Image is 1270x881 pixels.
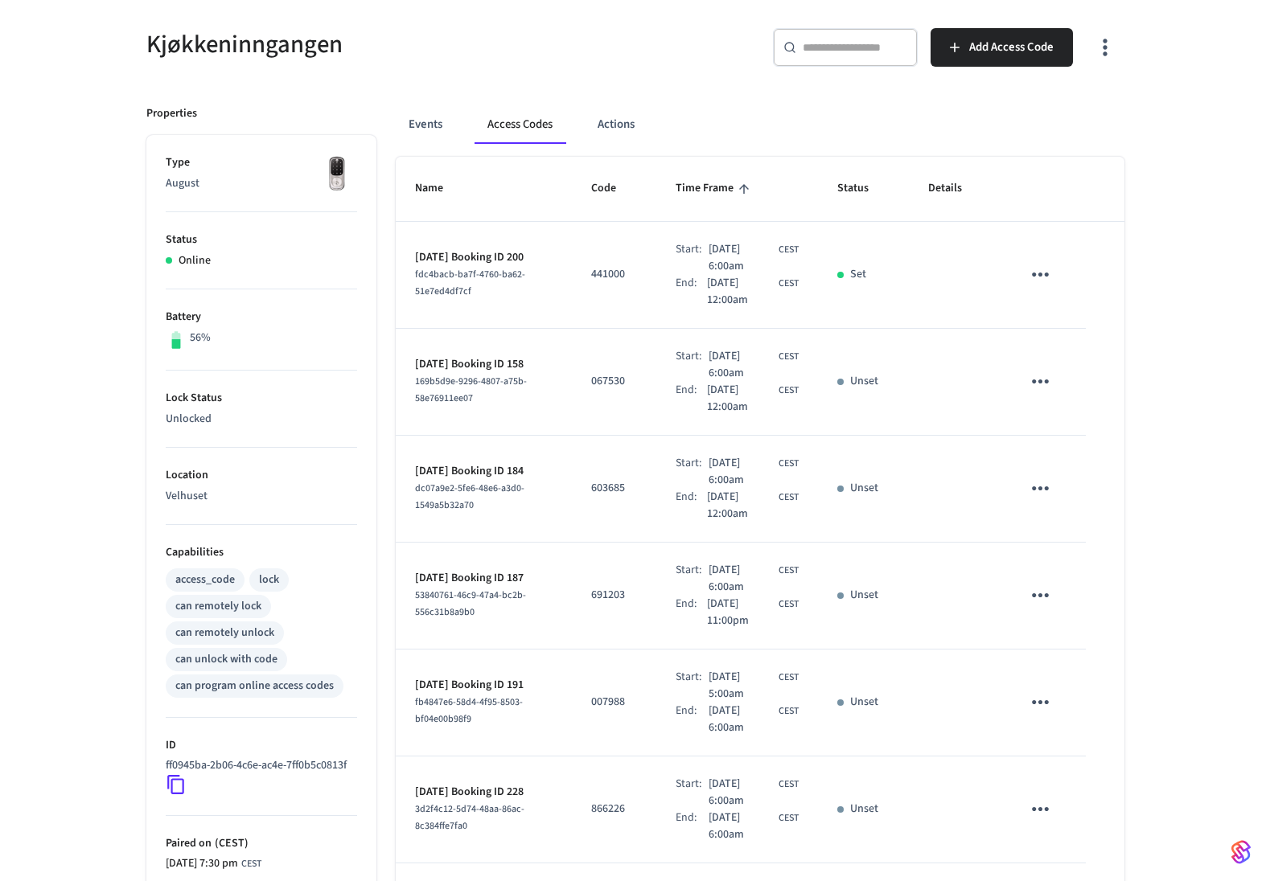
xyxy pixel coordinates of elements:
[707,382,775,416] span: [DATE] 12:00am
[166,154,357,171] p: Type
[166,737,357,754] p: ID
[212,835,249,851] span: ( CEST )
[779,243,799,257] span: CEST
[591,801,637,817] p: 866226
[709,348,775,382] span: [DATE] 6:00am
[709,455,775,489] span: [DATE] 6:00am
[850,480,878,497] p: Unset
[709,703,775,736] span: [DATE] 6:00am
[850,587,878,604] p: Unset
[709,703,799,736] div: Europe/Oslo
[709,669,799,703] div: Europe/Oslo
[166,232,357,248] p: Status
[850,266,866,283] p: Set
[707,596,775,629] span: [DATE] 11:00pm
[415,695,523,726] span: fb4847e6-58d4-4f95-8503-bf04e00b98f9
[779,457,799,471] span: CEST
[591,694,637,711] p: 007988
[709,455,799,489] div: Europe/Oslo
[676,455,709,489] div: Start:
[707,489,775,522] span: [DATE] 12:00am
[591,176,637,201] span: Code
[676,809,709,843] div: End:
[415,375,527,405] span: 169b5d9e-9296-4807-a75b-58e76911ee07
[709,241,775,275] span: [DATE] 6:00am
[676,596,707,629] div: End:
[146,28,626,61] h5: Kjøkkeninngangen
[396,105,455,144] button: Events
[415,802,524,833] span: 3d2f4c12-5d74-48aa-86ac-8c384ffe7fa0
[396,105,1124,144] div: ant example
[415,249,553,266] p: [DATE] Booking ID 200
[707,275,799,309] div: Europe/Oslo
[779,811,799,826] span: CEST
[1231,839,1251,865] img: SeamLogoGradient.69752ec5.svg
[850,694,878,711] p: Unset
[585,105,647,144] button: Actions
[676,669,709,703] div: Start:
[415,570,553,587] p: [DATE] Booking ID 187
[969,37,1054,58] span: Add Access Code
[928,176,983,201] span: Details
[415,463,553,480] p: [DATE] Booking ID 184
[850,801,878,817] p: Unset
[707,382,799,416] div: Europe/Oslo
[166,835,357,852] p: Paired on
[709,348,799,382] div: Europe/Oslo
[166,175,357,192] p: August
[676,703,709,736] div: End:
[166,309,357,326] p: Battery
[175,625,274,641] div: can remotely unlock
[166,411,357,428] p: Unlocked
[676,241,709,275] div: Start:
[709,669,775,703] span: [DATE] 5:00am
[779,670,799,685] span: CEST
[707,489,799,522] div: Europe/Oslo
[709,809,799,843] div: Europe/Oslo
[415,176,464,201] span: Name
[931,28,1073,67] button: Add Access Code
[179,252,211,269] p: Online
[166,390,357,407] p: Lock Status
[166,544,357,561] p: Capabilities
[709,776,775,809] span: [DATE] 6:00am
[591,266,637,283] p: 441000
[779,383,799,398] span: CEST
[779,704,799,719] span: CEST
[146,105,197,122] p: Properties
[709,776,799,809] div: Europe/Oslo
[166,855,238,872] span: [DATE] 7:30 pm
[591,480,637,497] p: 603685
[709,562,775,596] span: [DATE] 6:00am
[166,488,357,505] p: Velhuset
[591,587,637,604] p: 691203
[415,481,524,512] span: dc07a9e2-5fe6-48e6-a3d0-1549a5b32a70
[676,348,709,382] div: Start:
[779,490,799,505] span: CEST
[415,784,553,801] p: [DATE] Booking ID 228
[676,176,754,201] span: Time Frame
[166,467,357,484] p: Location
[166,757,347,774] p: ff0945ba-2b06-4c6e-ac4e-7ff0b5c0813f
[241,857,261,871] span: CEST
[709,241,799,275] div: Europe/Oslo
[415,356,553,373] p: [DATE] Booking ID 158
[415,677,553,694] p: [DATE] Booking ID 191
[175,598,261,615] div: can remotely lock
[779,563,799,578] span: CEST
[709,562,799,596] div: Europe/Oslo
[676,382,707,416] div: End:
[676,275,707,309] div: End:
[259,572,279,588] div: lock
[190,330,211,346] p: 56%
[175,572,235,588] div: access_code
[709,809,775,843] span: [DATE] 6:00am
[837,176,890,201] span: Status
[317,154,357,195] img: Yale Assure Touchscreen Wifi Smart Lock, Satin Nickel, Front
[779,350,799,364] span: CEST
[850,373,878,390] p: Unset
[175,678,334,695] div: can program online access codes
[591,373,637,390] p: 067530
[676,489,707,522] div: End:
[779,777,799,792] span: CEST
